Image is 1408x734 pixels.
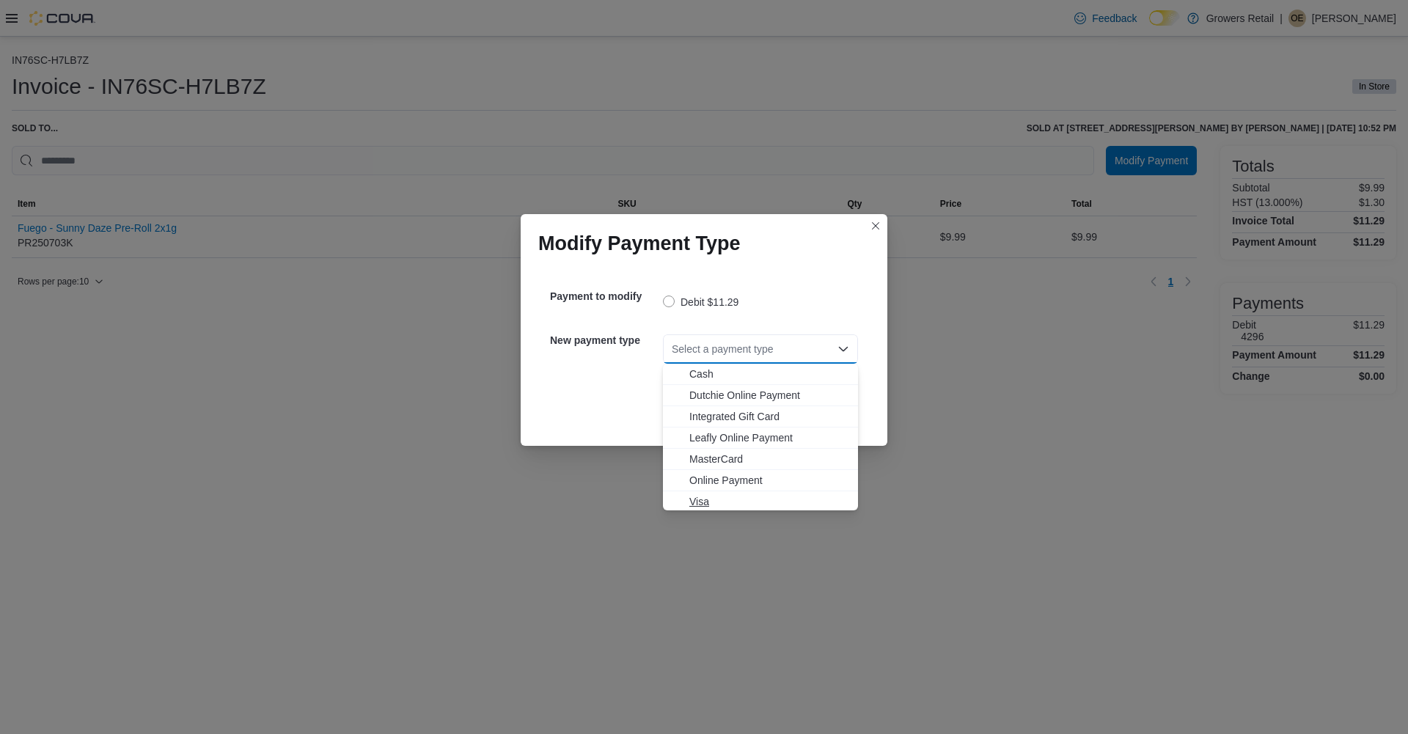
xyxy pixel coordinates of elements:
button: Cash [663,364,858,385]
div: Choose from the following options [663,364,858,513]
span: Dutchie Online Payment [689,388,849,403]
span: Integrated Gift Card [689,409,849,424]
span: Cash [689,367,849,381]
h1: Modify Payment Type [538,232,741,255]
button: Dutchie Online Payment [663,385,858,406]
h5: New payment type [550,326,660,355]
button: Leafly Online Payment [663,427,858,449]
label: Debit $11.29 [663,293,738,311]
h5: Payment to modify [550,282,660,311]
span: MasterCard [689,452,849,466]
button: Close list of options [837,343,849,355]
span: Visa [689,494,849,509]
button: Visa [663,491,858,513]
input: Accessible screen reader label [672,340,673,358]
button: Integrated Gift Card [663,406,858,427]
span: Online Payment [689,473,849,488]
button: MasterCard [663,449,858,470]
button: Online Payment [663,470,858,491]
span: Leafly Online Payment [689,430,849,445]
button: Closes this modal window [867,217,884,235]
